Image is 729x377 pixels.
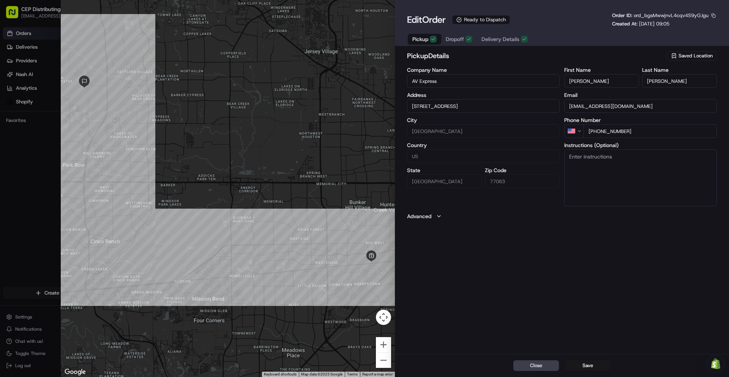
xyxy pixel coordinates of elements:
[24,138,62,144] span: [PERSON_NAME]
[564,74,639,88] input: Enter first name
[264,372,297,377] button: Keyboard shortcuts
[513,360,559,371] button: Close
[15,170,58,177] span: Knowledge Base
[34,80,104,86] div: We're available if you need us!
[407,124,560,138] input: Enter city
[639,21,669,27] span: [DATE] 09:05
[301,372,342,376] span: Map data ©2025 Google
[63,118,66,124] span: •
[8,111,20,123] img: Grace Nketiah
[452,15,510,24] div: Ready to Dispatch
[407,99,560,113] input: 8720 Westpark Dr, Houston, TX 77063, USA
[61,167,125,181] a: 💻API Documentation
[376,310,391,325] button: Map camera controls
[16,73,30,86] img: 4920774857489_3d7f54699973ba98c624_72.jpg
[129,75,138,84] button: Start new chat
[407,14,446,26] h1: Edit
[67,138,83,144] span: [DATE]
[407,168,482,173] label: State
[642,74,717,88] input: Enter last name
[407,51,665,61] h2: pickup Details
[407,117,560,123] label: City
[118,97,138,106] button: See all
[564,99,717,113] input: Enter email
[564,67,639,73] label: First Name
[564,117,717,123] label: Phone Number
[8,171,14,177] div: 📗
[481,35,519,43] span: Delivery Details
[362,372,393,376] a: Report a map error
[407,212,717,220] button: Advanced
[8,73,21,86] img: 1736555255976-a54dd68f-1ca7-489b-9aae-adbdc363a1c4
[67,118,83,124] span: [DATE]
[565,360,611,371] button: Save
[8,8,23,23] img: Nash
[5,167,61,181] a: 📗Knowledge Base
[485,174,560,188] input: Enter zip code
[407,67,560,73] label: Company Name
[72,170,122,177] span: API Documentation
[8,99,49,105] div: Past conversations
[54,188,92,194] a: Powered byPylon
[407,74,560,88] input: Enter company name
[642,67,717,73] label: Last Name
[63,367,88,377] img: Google
[63,367,88,377] a: Open this area in Google Maps (opens a new window)
[446,35,464,43] span: Dropoff
[679,52,713,59] span: Saved Location
[564,92,717,98] label: Email
[485,168,560,173] label: Zip Code
[20,49,125,57] input: Clear
[63,138,66,144] span: •
[407,149,560,163] input: Enter country
[667,51,717,61] button: Saved Location
[412,35,428,43] span: Pickup
[422,14,446,26] span: Order
[76,188,92,194] span: Pylon
[64,171,70,177] div: 💻
[584,124,717,138] input: Enter phone number
[407,174,482,188] input: Enter state
[24,118,62,124] span: [PERSON_NAME]
[407,92,560,98] label: Address
[407,143,560,148] label: Country
[634,12,708,19] span: ord_bgsMwwjnvL4cqv4S9yGJgu
[376,337,391,352] button: Zoom in
[8,30,138,43] p: Welcome 👋
[612,12,708,19] p: Order ID:
[347,372,358,376] a: Terms
[407,212,431,220] label: Advanced
[8,131,20,143] img: Dennis Smirnov
[612,21,669,27] p: Created At:
[34,73,125,80] div: Start new chat
[564,143,717,148] label: Instructions (Optional)
[15,118,21,124] img: 1736555255976-a54dd68f-1ca7-489b-9aae-adbdc363a1c4
[376,353,391,368] button: Zoom out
